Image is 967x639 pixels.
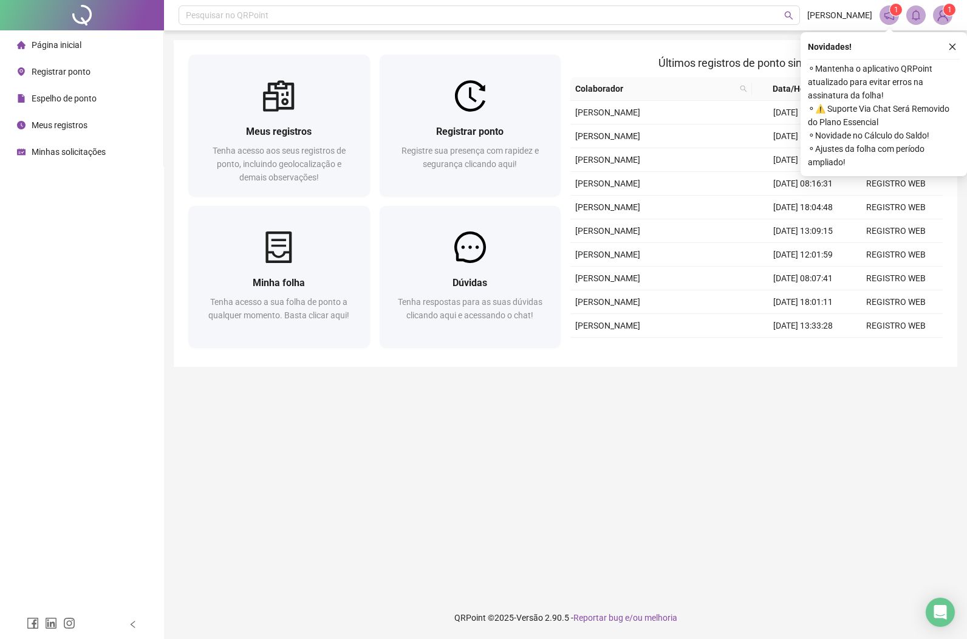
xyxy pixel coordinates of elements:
span: Tenha acesso aos seus registros de ponto, incluindo geolocalização e demais observações! [213,146,346,182]
span: Tenha acesso a sua folha de ponto a qualquer momento. Basta clicar aqui! [208,297,349,320]
span: Reportar bug e/ou melhoria [573,613,677,623]
span: Meus registros [32,120,87,130]
th: Data/Hora [752,77,843,101]
img: 87487 [934,6,952,24]
span: [PERSON_NAME] [575,297,640,307]
td: [DATE] 13:09:15 [757,219,850,243]
span: environment [17,67,26,76]
span: ⚬ Ajustes da folha com período ampliado! [808,142,960,169]
td: [DATE] 13:23:14 [757,125,850,148]
span: [PERSON_NAME] [575,108,640,117]
span: facebook [27,617,39,629]
span: [PERSON_NAME] [575,273,640,283]
a: DúvidasTenha respostas para as suas dúvidas clicando aqui e acessando o chat! [380,206,561,347]
sup: Atualize o seu contato no menu Meus Dados [943,4,955,16]
td: [DATE] 13:33:28 [757,314,850,338]
span: Versão [516,613,543,623]
span: instagram [63,617,75,629]
span: bell [911,10,921,21]
span: Registrar ponto [436,126,504,137]
span: search [784,11,793,20]
span: Últimos registros de ponto sincronizados [658,56,855,69]
span: Data/Hora [757,82,829,95]
td: [DATE] 12:32:06 [757,338,850,361]
span: search [740,85,747,92]
span: Página inicial [32,40,81,50]
span: [PERSON_NAME] [575,131,640,141]
span: file [17,94,26,103]
span: Espelho de ponto [32,94,97,103]
span: clock-circle [17,121,26,129]
td: REGISTRO WEB [850,267,943,290]
td: [DATE] 18:01:11 [757,290,850,314]
span: Registrar ponto [32,67,91,77]
span: schedule [17,148,26,156]
span: [PERSON_NAME] [575,202,640,212]
span: [PERSON_NAME] [807,9,872,22]
td: REGISTRO WEB [850,196,943,219]
td: [DATE] 18:04:48 [757,196,850,219]
span: ⚬ ⚠️ Suporte Via Chat Será Removido do Plano Essencial [808,102,960,129]
td: [DATE] 08:16:31 [757,172,850,196]
span: Meus registros [246,126,312,137]
span: Minha folha [253,277,305,289]
span: Dúvidas [453,277,487,289]
footer: QRPoint © 2025 - 2.90.5 - [164,596,967,639]
td: REGISTRO WEB [850,172,943,196]
span: [PERSON_NAME] [575,250,640,259]
a: Registrar pontoRegistre sua presença com rapidez e segurança clicando aqui! [380,55,561,196]
span: Minhas solicitações [32,147,106,157]
span: search [737,80,750,98]
td: REGISTRO WEB [850,338,943,361]
span: left [129,620,137,629]
span: Colaborador [575,82,735,95]
td: REGISTRO WEB [850,219,943,243]
a: Minha folhaTenha acesso a sua folha de ponto a qualquer momento. Basta clicar aqui! [188,206,370,347]
span: [PERSON_NAME] [575,226,640,236]
span: linkedin [45,617,57,629]
span: ⚬ Novidade no Cálculo do Saldo! [808,129,960,142]
td: [DATE] 17:01:27 [757,101,850,125]
td: REGISTRO WEB [850,314,943,338]
div: Open Intercom Messenger [926,598,955,627]
td: REGISTRO WEB [850,290,943,314]
td: [DATE] 12:01:59 [757,243,850,267]
span: 1 [948,5,952,14]
span: [PERSON_NAME] [575,155,640,165]
sup: 1 [890,4,902,16]
a: Meus registrosTenha acesso aos seus registros de ponto, incluindo geolocalização e demais observa... [188,55,370,196]
span: Tenha respostas para as suas dúvidas clicando aqui e acessando o chat! [398,297,542,320]
span: [PERSON_NAME] [575,321,640,330]
span: home [17,41,26,49]
span: [PERSON_NAME] [575,179,640,188]
span: Registre sua presença com rapidez e segurança clicando aqui! [401,146,539,169]
span: notification [884,10,895,21]
td: REGISTRO WEB [850,243,943,267]
span: ⚬ Mantenha o aplicativo QRPoint atualizado para evitar erros na assinatura da folha! [808,62,960,102]
span: Novidades ! [808,40,852,53]
td: [DATE] 12:20:12 [757,148,850,172]
span: close [948,43,957,51]
span: 1 [894,5,898,14]
td: [DATE] 08:07:41 [757,267,850,290]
